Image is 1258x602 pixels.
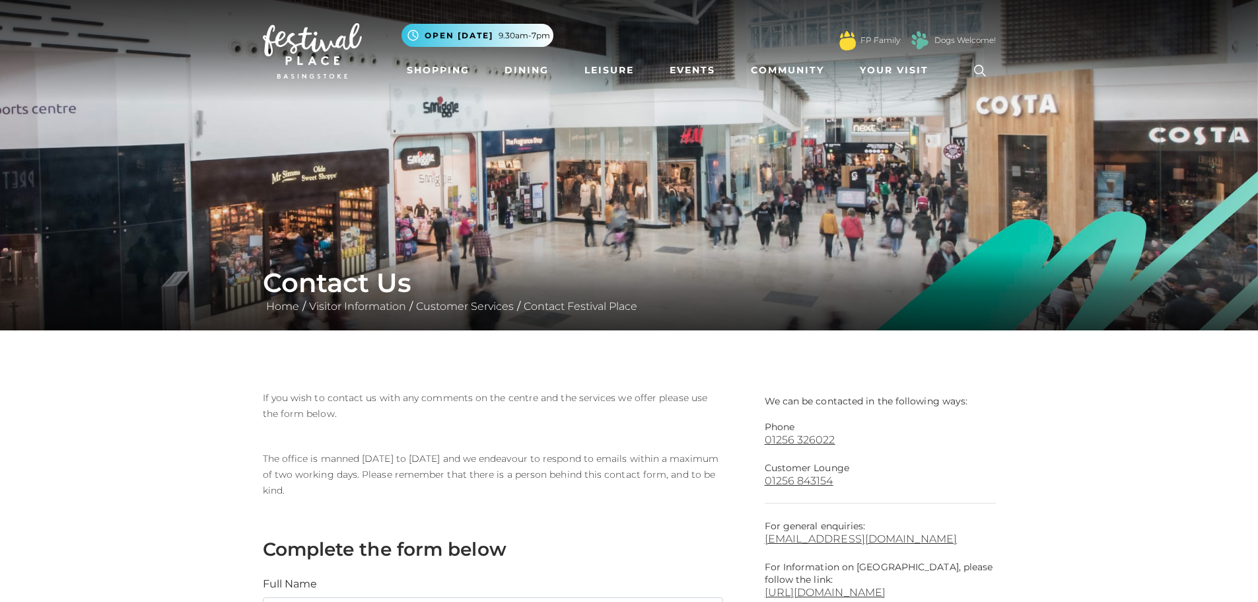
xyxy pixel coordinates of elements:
img: Festival Place Logo [263,23,362,79]
a: Community [746,58,829,83]
p: Phone [765,421,996,433]
a: 01256 843154 [765,474,996,487]
h1: Contact Us [263,267,996,299]
a: Visitor Information [306,300,409,313]
a: Contact Festival Place [520,300,641,313]
a: Events [664,58,720,83]
a: FP Family [860,34,900,46]
h3: Complete the form below [263,538,723,560]
span: Your Visit [860,63,928,77]
a: Home [263,300,302,313]
a: Dogs Welcome! [934,34,996,46]
a: Customer Services [413,300,517,313]
button: Open [DATE] 9.30am-7pm [402,24,553,47]
p: For Information on [GEOGRAPHIC_DATA], please follow the link: [765,561,996,586]
a: 01256 326022 [765,433,996,446]
span: Open [DATE] [425,30,493,42]
p: Customer Lounge [765,462,996,474]
p: For general enquiries: [765,520,996,545]
p: The office is manned [DATE] to [DATE] and we endeavour to respond to emails within a maximum of t... [263,451,723,498]
a: Your Visit [855,58,940,83]
div: / / / [253,267,1006,315]
span: 9.30am-7pm [499,30,550,42]
a: [EMAIL_ADDRESS][DOMAIN_NAME] [765,533,996,545]
p: If you wish to contact us with any comments on the centre and the services we offer please use th... [263,390,723,422]
p: We can be contacted in the following ways: [765,390,996,408]
a: [URL][DOMAIN_NAME] [765,586,886,599]
a: Shopping [402,58,475,83]
a: Dining [499,58,554,83]
a: Leisure [579,58,639,83]
label: Full Name [263,576,317,592]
